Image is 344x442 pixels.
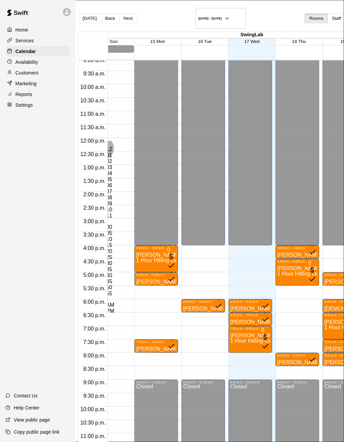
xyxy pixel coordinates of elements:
span: 30 Min Hitting Lesson w/ Renny [230,325,306,330]
li: 15 minutes [106,242,114,248]
span: 30 Min Hitting Lesson w/ Renny [136,351,212,357]
span: 1:30 p.m. [82,178,107,184]
div: 6:00 p.m. – 6:30 p.m. [230,300,270,303]
div: 5:00 p.m. – 5:30 p.m.: Abigail Manry [134,272,178,286]
li: 5 hours [106,177,114,183]
li: 5 minutes [106,230,114,236]
div: 9:00 p.m. – 11:59 p.m. [230,381,270,384]
h6: [DATE] – [DATE] [199,17,222,20]
span: 0 [308,260,311,266]
span: All customers have paid [261,309,269,324]
span: 8:30 p.m. [82,366,107,372]
div: Closed [89,46,132,52]
p: Marketing [15,80,37,87]
span: All customers have paid [261,296,269,311]
span: Renny Osuna [308,255,316,266]
span: 12:00 p.m. [79,138,107,144]
span: 17 Wed [244,39,260,44]
span: All customers have paid [308,242,316,257]
span: 10:00 p.m. [79,406,107,412]
p: Reports [15,91,32,98]
div: 4:30 p.m. – 5:30 p.m.: Jack Coggins [275,259,319,286]
span: 10:30 p.m. [79,420,107,426]
li: 35 minutes [106,266,114,273]
span: All customers have paid [167,336,175,351]
li: PM [106,308,114,314]
div: 9:00 p.m. – 11:59 p.m. [136,381,176,384]
span: Renny Osuna [261,322,269,333]
div: 9:00 p.m. – 11:59 p.m. [277,381,317,384]
div: 7:30 p.m. – 8:00 p.m.: Nathan Villegas [134,339,178,353]
div: 7:30 p.m. – 8:00 p.m. [136,340,176,344]
span: All customers have paid [308,269,316,284]
li: 9 hours [106,201,114,207]
span: 9:30 p.m. [82,393,107,399]
li: 10 minutes [106,236,114,242]
p: Calendar [15,48,36,55]
p: Help Center [14,404,39,411]
p: Contact Us [14,392,38,399]
span: 3:00 p.m. [82,218,107,224]
div: 4:00 p.m. – 5:00 p.m. [136,246,176,250]
span: 14 Sun [103,39,118,44]
li: 25 minutes [106,254,114,260]
span: 5:00 p.m. [82,272,107,278]
div: 8:00 p.m. – 8:30 p.m. [277,354,317,357]
div: 6:30 p.m. – 7:00 p.m.: Luis Tosta [228,312,272,326]
li: 45 minutes [106,279,114,285]
div: 4:00 p.m. – 5:00 p.m.: Mason Manry [134,245,178,272]
span: 5:30 p.m. [82,286,107,291]
span: All customers have paid [167,256,175,271]
span: 9:30 a.m. [82,71,107,77]
span: 0 [167,247,170,252]
span: 7:30 p.m. [82,339,107,345]
li: 20 minutes [106,248,114,254]
div: 5:00 p.m. – 5:30 p.m. [136,273,176,277]
span: 10:00 a.m. [79,84,107,90]
div: 9:00 p.m. – 11:59 p.m. [183,381,223,384]
li: 7 hours [106,189,114,195]
span: 11:00 p.m. [79,433,107,439]
li: 12 hours [106,146,114,152]
div: 7:00 p.m. – 8:00 p.m. [230,327,270,330]
span: 3:30 p.m. [82,232,107,238]
span: 1:00 p.m. [82,165,107,170]
span: 9:00 a.m. [82,57,107,63]
div: 7:00 p.m. – 8:00 p.m.: Eilen Sheets [228,326,272,353]
div: 4:00 p.m. – 4:30 p.m.: Ruben omar Velasquez [275,245,319,259]
span: 15 Mon [150,39,165,44]
li: 40 minutes [106,273,114,279]
li: 4 hours [106,170,114,177]
span: 16 Tue [198,39,212,44]
div: 6:00 p.m. – 6:30 p.m.: Crash Davis [228,299,272,312]
li: 1 hours [106,152,114,158]
span: 0 [261,327,264,333]
span: 1 Hour Hitting Lesson w/ Renny [136,257,212,263]
li: 11 hours [106,213,114,219]
span: 1 Hour Hitting Lesson w/ Renny [230,338,306,344]
li: 8 hours [106,195,114,201]
span: 18 Thu [292,39,306,44]
button: Back [101,13,120,23]
span: 30 Min Hitting Lesson w/ Renny [136,284,212,290]
div: 6:30 p.m. – 7:00 p.m. [230,313,270,317]
li: 6 hours [106,183,114,189]
li: 10 hours [106,207,114,213]
span: All customers have paid [308,350,316,364]
p: View public page [14,416,50,423]
span: All customers have paid [167,269,175,284]
p: Customers [15,69,39,76]
p: Services [15,37,34,44]
div: 4:00 p.m. – 4:30 p.m. [277,246,317,250]
span: 30 Min Hitting Lesson w/ Renny [183,311,259,317]
span: 6:30 p.m. [82,312,107,318]
span: 6:00 p.m. [82,299,107,305]
li: 30 minutes [106,260,114,266]
span: 30 Min Hitting Lesson w/ Renny [230,311,306,317]
span: 12:30 p.m. [79,151,107,157]
div: 6:00 p.m. – 6:30 p.m.: Isaac Moraida [181,299,225,312]
span: 11:00 a.m. [79,111,107,117]
span: 10:30 a.m. [79,98,107,103]
span: 9:00 p.m. [82,380,107,385]
div: 8:00 p.m. – 8:30 p.m.: Erik abrego [275,353,319,366]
